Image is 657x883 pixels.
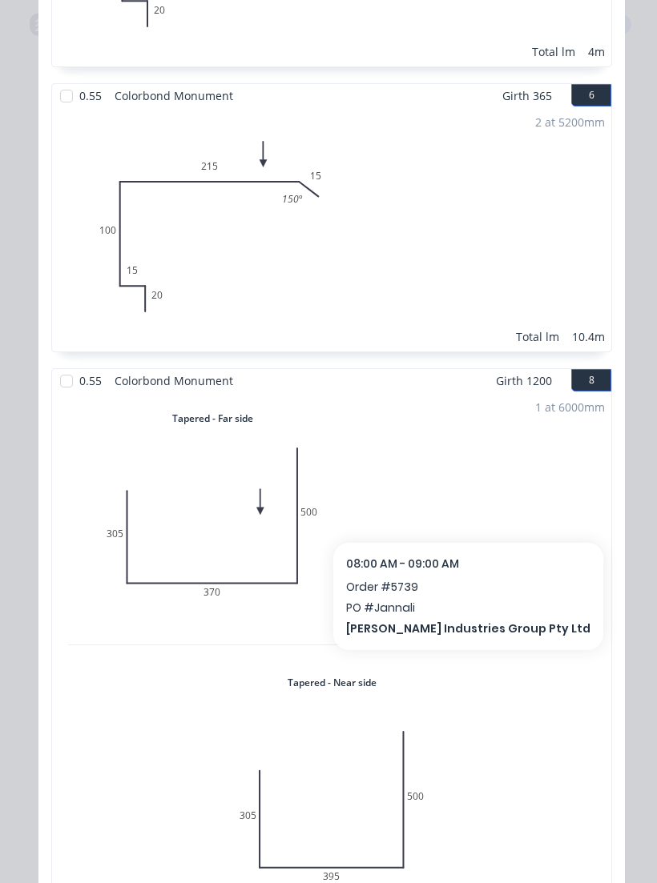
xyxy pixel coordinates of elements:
div: 2 at 5200mm [535,114,605,130]
div: 4m [588,43,605,60]
span: 0.55 [73,84,108,107]
span: Colorbond Monument [108,84,240,107]
button: 6 [571,84,611,106]
span: Girth 365 [502,84,552,107]
span: Girth 1200 [496,369,552,392]
button: 8 [571,369,611,391]
span: Colorbond Monument [108,369,240,392]
div: Total lm [516,328,559,345]
div: 10.4m [572,328,605,345]
div: 0201510021515150º2 at 5200mmTotal lm10.4m [52,107,611,351]
div: Total lm [532,43,575,60]
span: 0.55 [73,369,108,392]
div: 1 at 6000mm [535,399,605,415]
